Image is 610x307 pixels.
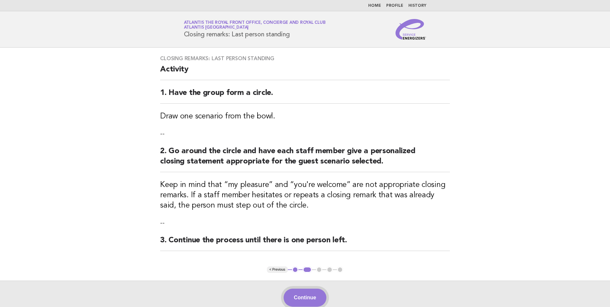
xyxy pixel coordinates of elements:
a: Home [368,4,381,8]
span: Atlantis [GEOGRAPHIC_DATA] [184,26,249,30]
button: 2 [303,266,312,273]
p: -- [160,129,450,138]
button: Continue [284,289,326,307]
a: Profile [386,4,403,8]
h2: 2. Go around the circle and have each staff member give a personalized closing statement appropri... [160,146,450,172]
button: < Previous [267,266,288,273]
p: -- [160,219,450,228]
h3: Draw one scenario from the bowl. [160,111,450,122]
h3: Closing remarks: Last person standing [160,55,450,62]
h1: Closing remarks: Last person standing [184,21,326,38]
h2: 1. Have the group form a circle. [160,88,450,104]
a: Atlantis The Royal Front Office, Concierge and Royal ClubAtlantis [GEOGRAPHIC_DATA] [184,21,326,30]
h2: Activity [160,64,450,80]
h2: 3. Continue the process until there is one person left. [160,235,450,251]
h3: Keep in mind that “my pleasure” and “you're welcome” are not appropriate closing remarks. If a st... [160,180,450,211]
a: History [408,4,426,8]
img: Service Energizers [396,19,426,40]
button: 1 [292,266,298,273]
